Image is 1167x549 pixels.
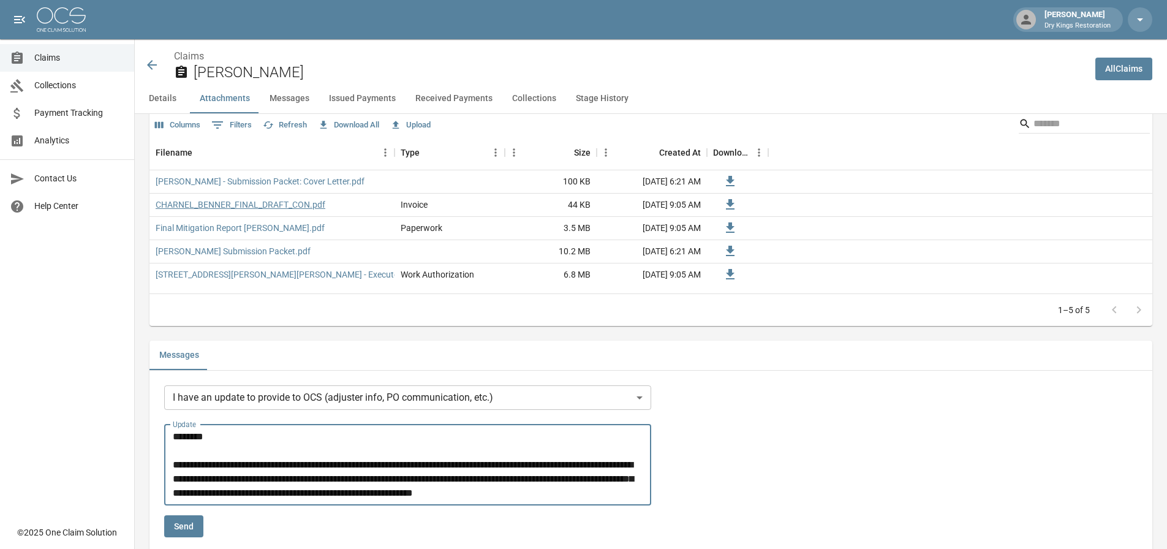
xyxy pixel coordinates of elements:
[156,199,325,211] a: CHARNEL_BENNER_FINAL_DRAFT_CON.pdf
[1058,304,1090,316] p: 1–5 of 5
[149,341,209,370] button: Messages
[135,84,1167,113] div: anchor tabs
[149,341,1152,370] div: related-list tabs
[401,199,428,211] div: Invoice
[1044,21,1111,31] p: Dry Kings Restoration
[505,217,597,240] div: 3.5 MB
[597,263,707,287] div: [DATE] 9:05 AM
[597,194,707,217] div: [DATE] 9:05 AM
[34,51,124,64] span: Claims
[505,263,597,287] div: 6.8 MB
[597,143,615,162] button: Menu
[597,240,707,263] div: [DATE] 6:21 AM
[194,64,1086,81] h2: [PERSON_NAME]
[401,268,474,281] div: Work Authorization
[34,79,124,92] span: Collections
[505,135,597,170] div: Size
[149,135,395,170] div: Filename
[34,107,124,119] span: Payment Tracking
[486,143,505,162] button: Menu
[190,84,260,113] button: Attachments
[376,143,395,162] button: Menu
[156,268,454,281] a: [STREET_ADDRESS][PERSON_NAME][PERSON_NAME] - Executed Contract.pdf
[1040,9,1116,31] div: [PERSON_NAME]
[1095,58,1152,80] a: AllClaims
[17,526,117,539] div: © 2025 One Claim Solution
[707,135,768,170] div: Download
[1019,114,1150,136] div: Search
[597,135,707,170] div: Created At
[395,135,505,170] div: Type
[750,143,768,162] button: Menu
[156,245,311,257] a: [PERSON_NAME] Submission Packet.pdf
[260,116,310,135] button: Refresh
[34,172,124,185] span: Contact Us
[505,143,523,162] button: Menu
[505,170,597,194] div: 100 KB
[208,115,255,135] button: Show filters
[34,134,124,147] span: Analytics
[659,135,701,170] div: Created At
[135,84,190,113] button: Details
[34,200,124,213] span: Help Center
[406,84,502,113] button: Received Payments
[174,49,1086,64] nav: breadcrumb
[174,50,204,62] a: Claims
[164,515,203,538] button: Send
[502,84,566,113] button: Collections
[7,7,32,32] button: open drawer
[173,419,196,430] label: Update
[574,135,591,170] div: Size
[260,84,319,113] button: Messages
[401,135,420,170] div: Type
[152,116,203,135] button: Select columns
[597,217,707,240] div: [DATE] 9:05 AM
[401,222,442,234] div: Paperwork
[156,135,192,170] div: Filename
[505,194,597,217] div: 44 KB
[505,240,597,263] div: 10.2 MB
[37,7,86,32] img: ocs-logo-white-transparent.png
[597,170,707,194] div: [DATE] 6:21 AM
[156,175,364,187] a: [PERSON_NAME] - Submission Packet: Cover Letter.pdf
[713,135,750,170] div: Download
[566,84,638,113] button: Stage History
[387,116,434,135] button: Upload
[164,385,651,410] div: I have an update to provide to OCS (adjuster info, PO communication, etc.)
[315,116,382,135] button: Download All
[156,222,325,234] a: Final Mitigation Report [PERSON_NAME].pdf
[319,84,406,113] button: Issued Payments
